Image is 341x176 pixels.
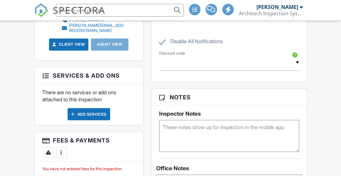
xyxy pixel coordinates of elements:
[239,10,303,17] div: Architech Inspection Systems, Inc
[69,23,124,33] div: [PERSON_NAME][EMAIL_ADDRESS][DOMAIN_NAME]
[156,165,302,171] div: Office Notes
[35,84,143,125] div: There are no services or add ons attached to this inspection
[34,9,105,22] a: SPECTORA
[159,50,185,56] label: Discount code
[56,4,184,17] input: Search everything...
[35,132,143,161] h3: Fees & Payments
[61,23,124,33] a: [PERSON_NAME][EMAIL_ADDRESS][DOMAIN_NAME]
[68,108,110,120] div: Add Services
[35,67,143,84] h3: Services & Add ons
[256,4,298,10] div: [PERSON_NAME]
[159,38,223,46] label: Disable All Notifications
[34,3,48,17] img: The Best Home Inspection Software - Spectora
[159,110,299,117] h5: Inspector Notes
[51,41,85,48] a: Client View
[42,166,135,171] div: You have not entered fees for this inspection.
[151,89,307,105] h3: Notes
